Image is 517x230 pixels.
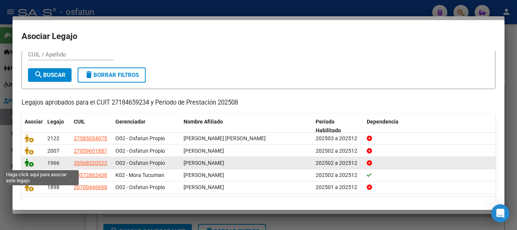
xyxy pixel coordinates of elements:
[184,135,266,141] span: ALMIRON PATRICIA DEL CARMEN
[115,184,165,190] span: O02 - Osfatun Propio
[74,172,107,178] span: 20572862438
[316,119,341,133] span: Periodo Habilitado
[47,135,59,141] span: 2122
[47,148,59,154] span: 2007
[184,119,223,125] span: Nombre Afiliado
[47,172,59,178] span: 1947
[112,114,181,139] datatable-header-cell: Gerenciador
[313,114,364,139] datatable-header-cell: Periodo Habilitado
[22,29,495,44] h2: Asociar Legajo
[47,119,64,125] span: Legajo
[22,196,495,215] div: 5 registros
[74,148,107,154] span: 27059601887
[184,160,224,166] span: GRAMAJO LIZARRAGA FAUSTINO
[184,172,224,178] span: REYES RAMON BENJAMIN
[47,160,59,166] span: 1966
[34,72,65,78] span: Buscar
[47,184,59,190] span: 1898
[34,70,43,79] mat-icon: search
[364,114,496,139] datatable-header-cell: Dependencia
[74,119,85,125] span: CUIL
[181,114,313,139] datatable-header-cell: Nombre Afiliado
[115,160,165,166] span: O02 - Osfatun Propio
[25,119,43,125] span: Asociar
[78,67,146,83] button: Borrar Filtros
[316,183,361,192] div: 202501 a 202512
[316,134,361,143] div: 202503 a 202512
[316,171,361,180] div: 202502 a 202512
[316,159,361,167] div: 202502 a 202512
[74,135,107,141] span: 27585034075
[115,148,165,154] span: O02 - Osfatun Propio
[22,98,495,108] p: Legajos aprobados para el CUIT 27184659234 y Período de Prestación 202508
[44,114,71,139] datatable-header-cell: Legajo
[367,119,399,125] span: Dependencia
[115,172,164,178] span: K02 - Mora Tucuman
[115,119,145,125] span: Gerenciador
[28,68,72,82] button: Buscar
[71,114,112,139] datatable-header-cell: CUIL
[22,114,44,139] datatable-header-cell: Asociar
[84,70,93,79] mat-icon: delete
[316,147,361,155] div: 202502 a 202512
[184,148,224,154] span: BARRIONUEVO ROSA DOLORES
[74,160,107,166] span: 20568320523
[491,204,509,222] div: Open Intercom Messenger
[84,72,139,78] span: Borrar Filtros
[74,184,107,190] span: 20700446698
[184,184,224,190] span: ALDERETE LEON
[115,135,165,141] span: O02 - Osfatun Propio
